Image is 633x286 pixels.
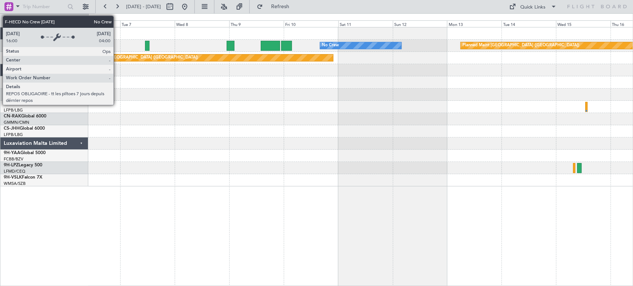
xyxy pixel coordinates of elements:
[4,151,46,155] a: 9H-YAAGlobal 5000
[4,126,20,131] span: CS-JHH
[520,4,545,11] div: Quick Links
[4,126,45,131] a: CS-JHHGlobal 6000
[447,20,501,27] div: Mon 13
[4,53,48,57] a: F-GPNJFalcon 900EX
[4,175,22,180] span: 9H-VSLK
[4,175,42,180] a: 9H-VSLKFalcon 7X
[4,41,20,45] span: F-HECD
[501,20,556,27] div: Tue 14
[4,102,21,106] span: CS-DOU
[4,53,20,57] span: F-GPNJ
[4,156,23,162] a: FCBB/BZV
[81,52,198,63] div: Planned Maint [GEOGRAPHIC_DATA] ([GEOGRAPHIC_DATA])
[322,40,339,51] div: No Crew
[556,20,610,27] div: Wed 15
[284,20,338,27] div: Fri 10
[120,20,175,27] div: Tue 7
[4,41,40,45] a: F-HECDFalcon 7X
[4,181,26,186] a: WMSA/SZB
[4,163,19,167] span: 9H-LPZ
[229,20,284,27] div: Thu 9
[4,59,23,64] a: LFPB/LBG
[66,20,120,27] div: Mon 6
[90,15,102,21] div: [DATE]
[4,46,23,52] a: LFPB/LBG
[253,1,298,13] button: Refresh
[4,151,20,155] span: 9H-YAA
[126,3,161,10] span: [DATE] - [DATE]
[4,163,42,167] a: 9H-LPZLegacy 500
[4,107,23,113] a: LFPB/LBG
[4,83,27,89] a: DNMM/LOS
[175,20,229,27] div: Wed 8
[462,40,579,51] div: Planned Maint [GEOGRAPHIC_DATA] ([GEOGRAPHIC_DATA])
[264,4,296,9] span: Refresh
[4,114,21,119] span: CN-RAK
[8,14,80,26] button: All Aircraft
[338,20,393,27] div: Sat 11
[4,95,23,101] a: LFPB/LBG
[4,114,46,119] a: CN-RAKGlobal 6000
[4,90,20,94] span: CS-DTR
[4,102,46,106] a: CS-DOUGlobal 6500
[505,1,560,13] button: Quick Links
[4,77,20,82] span: CS-RRC
[19,18,78,23] span: All Aircraft
[23,1,65,12] input: Trip Number
[4,132,23,137] a: LFPB/LBG
[393,20,447,27] div: Sun 12
[4,169,25,174] a: LFMD/CEQ
[4,90,45,94] a: CS-DTRFalcon 2000
[4,77,47,82] a: CS-RRCFalcon 900LX
[4,120,29,125] a: GMMN/CMN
